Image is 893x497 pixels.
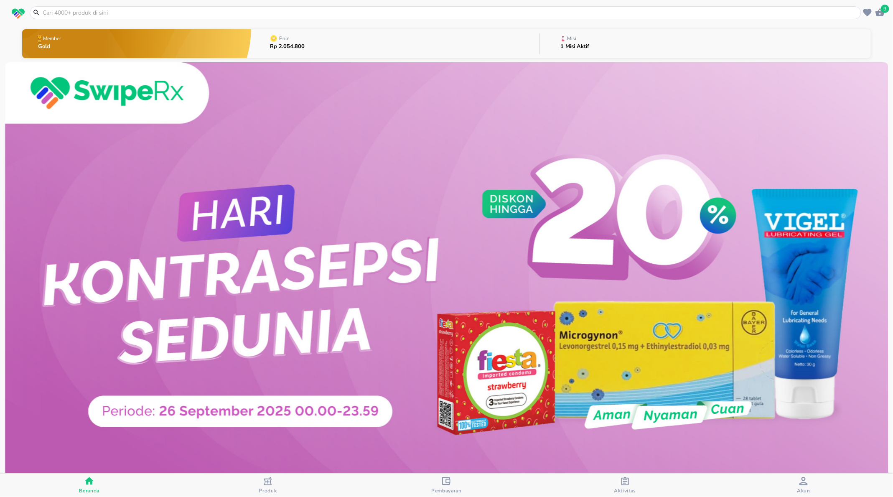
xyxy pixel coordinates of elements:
[540,27,870,60] button: Misi1 Misi Aktif
[357,474,536,497] button: Pembayaran
[561,44,590,49] p: 1 Misi Aktif
[22,27,251,60] button: MemberGold
[715,474,893,497] button: Akun
[614,487,636,494] span: Aktivitas
[431,487,462,494] span: Pembayaran
[42,8,859,17] input: Cari 4000+ produk di sini
[881,5,889,13] span: 9
[43,36,61,41] p: Member
[79,487,99,494] span: Beranda
[279,36,290,41] p: Poin
[567,36,577,41] p: Misi
[178,474,357,497] button: Produk
[251,27,539,60] button: PoinRp 2.054.800
[536,474,714,497] button: Aktivitas
[797,487,810,494] span: Akun
[38,44,63,49] p: Gold
[12,8,25,19] img: logo_swiperx_s.bd005f3b.svg
[270,44,305,49] p: Rp 2.054.800
[259,487,277,494] span: Produk
[874,6,886,19] button: 9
